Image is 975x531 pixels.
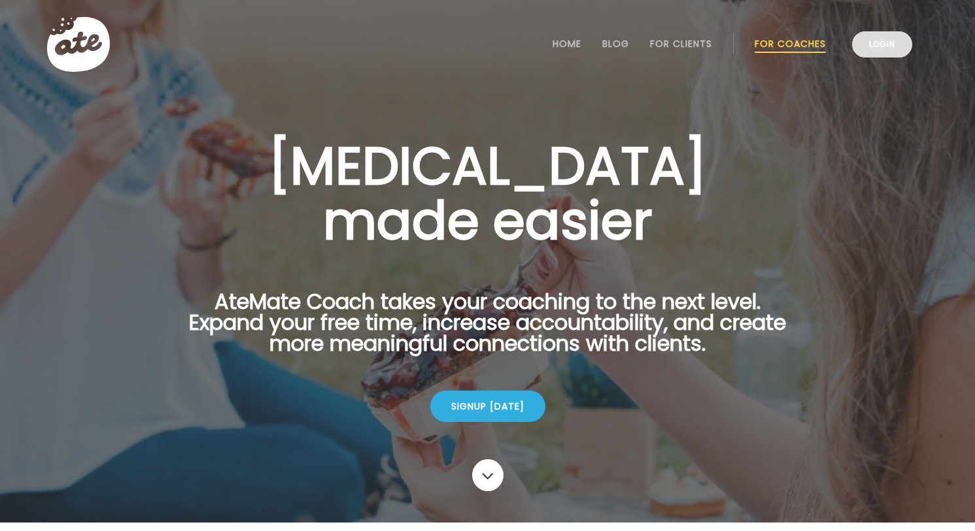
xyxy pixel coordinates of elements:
[169,138,807,248] h1: [MEDICAL_DATA] made easier
[169,291,807,370] p: AteMate Coach takes your coaching to the next level. Expand your free time, increase accountabili...
[650,39,712,49] a: For Clients
[755,39,826,49] a: For Coaches
[430,391,545,422] div: Signup [DATE]
[553,39,581,49] a: Home
[602,39,629,49] a: Blog
[852,31,912,57] a: Login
